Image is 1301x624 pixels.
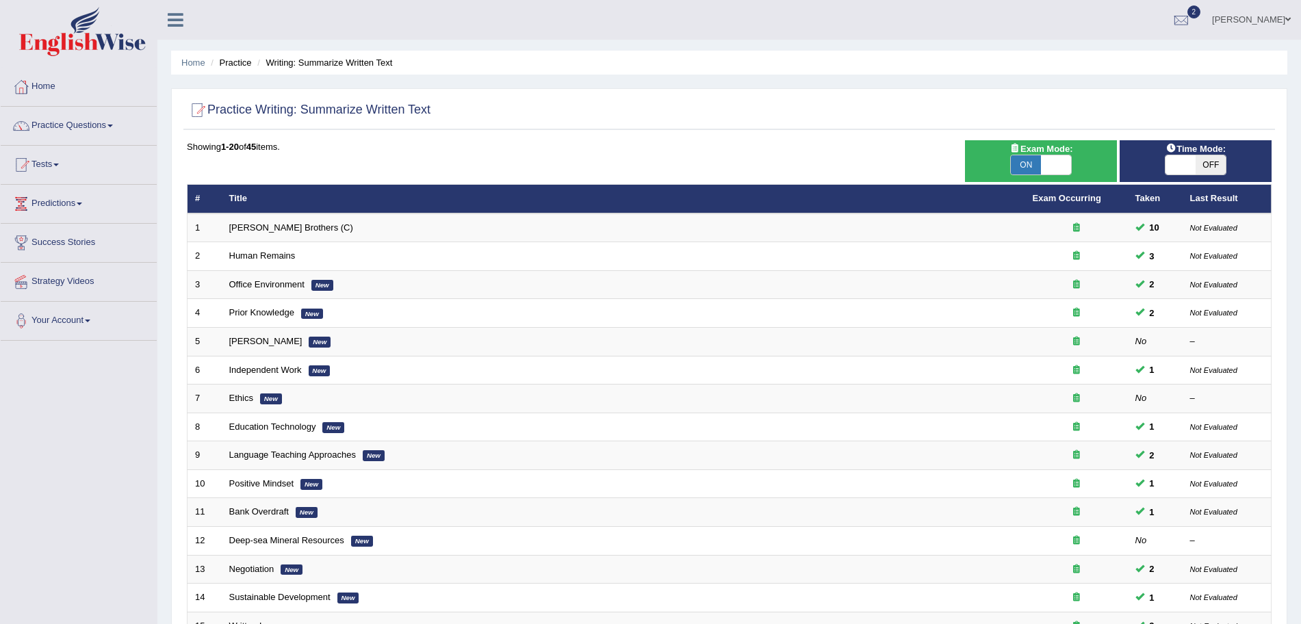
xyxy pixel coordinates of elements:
[1,146,157,180] a: Tests
[1033,449,1120,462] div: Exam occurring question
[337,593,359,603] em: New
[1144,562,1160,576] span: You can still take this question
[1033,222,1120,235] div: Exam occurring question
[1033,307,1120,320] div: Exam occurring question
[1144,448,1160,463] span: You can still take this question
[188,385,222,413] td: 7
[1190,224,1237,232] small: Not Evaluated
[1190,534,1264,547] div: –
[229,478,294,489] a: Positive Mindset
[1033,506,1120,519] div: Exam occurring question
[229,307,294,317] a: Prior Knowledge
[1033,591,1120,604] div: Exam occurring question
[1190,565,1237,573] small: Not Evaluated
[1144,590,1160,605] span: You can still take this question
[1144,277,1160,291] span: You can still take this question
[229,279,305,289] a: Office Environment
[1033,193,1101,203] a: Exam Occurring
[188,270,222,299] td: 3
[1144,249,1160,263] span: You can still take this question
[1033,278,1120,291] div: Exam occurring question
[181,57,205,68] a: Home
[1,185,157,219] a: Predictions
[1196,155,1226,174] span: OFF
[301,309,323,320] em: New
[187,100,430,120] h2: Practice Writing: Summarize Written Text
[1004,142,1078,156] span: Exam Mode:
[1190,480,1237,488] small: Not Evaluated
[229,564,274,574] a: Negotiation
[300,479,322,490] em: New
[1033,335,1120,348] div: Exam occurring question
[1033,392,1120,405] div: Exam occurring question
[1033,421,1120,434] div: Exam occurring question
[1033,364,1120,377] div: Exam occurring question
[309,365,331,376] em: New
[1,107,157,141] a: Practice Questions
[229,365,302,375] a: Independent Work
[188,356,222,385] td: 6
[221,142,239,152] b: 1-20
[229,450,357,460] a: Language Teaching Approaches
[188,413,222,441] td: 8
[1190,593,1237,601] small: Not Evaluated
[188,185,222,213] th: #
[1187,5,1201,18] span: 2
[229,250,296,261] a: Human Remains
[207,56,251,69] li: Practice
[1190,508,1237,516] small: Not Evaluated
[188,584,222,612] td: 14
[309,337,331,348] em: New
[1190,366,1237,374] small: Not Evaluated
[1190,252,1237,260] small: Not Evaluated
[1190,335,1264,348] div: –
[1190,392,1264,405] div: –
[322,422,344,433] em: New
[188,555,222,584] td: 13
[1144,363,1160,377] span: You can still take this question
[188,526,222,555] td: 12
[260,393,282,404] em: New
[229,393,253,403] a: Ethics
[1144,505,1160,519] span: You can still take this question
[965,140,1117,182] div: Show exams occurring in exams
[1144,306,1160,320] span: You can still take this question
[1033,563,1120,576] div: Exam occurring question
[222,185,1025,213] th: Title
[188,328,222,356] td: 5
[187,140,1272,153] div: Showing of items.
[1183,185,1272,213] th: Last Result
[1135,535,1147,545] em: No
[351,536,373,547] em: New
[363,450,385,461] em: New
[188,469,222,498] td: 10
[1,302,157,336] a: Your Account
[188,213,222,242] td: 1
[188,299,222,328] td: 4
[1190,451,1237,459] small: Not Evaluated
[1144,220,1165,235] span: You can still take this question
[1160,142,1231,156] span: Time Mode:
[1,263,157,297] a: Strategy Videos
[1011,155,1041,174] span: ON
[229,535,344,545] a: Deep-sea Mineral Resources
[296,507,318,518] em: New
[188,441,222,470] td: 9
[229,336,302,346] a: [PERSON_NAME]
[229,421,316,432] a: Education Technology
[1033,250,1120,263] div: Exam occurring question
[188,498,222,527] td: 11
[1,68,157,102] a: Home
[1144,476,1160,491] span: You can still take this question
[188,242,222,271] td: 2
[229,506,289,517] a: Bank Overdraft
[1190,281,1237,289] small: Not Evaluated
[1,224,157,258] a: Success Stories
[229,592,331,602] a: Sustainable Development
[311,280,333,291] em: New
[1128,185,1183,213] th: Taken
[1144,419,1160,434] span: You can still take this question
[1190,423,1237,431] small: Not Evaluated
[246,142,256,152] b: 45
[1033,478,1120,491] div: Exam occurring question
